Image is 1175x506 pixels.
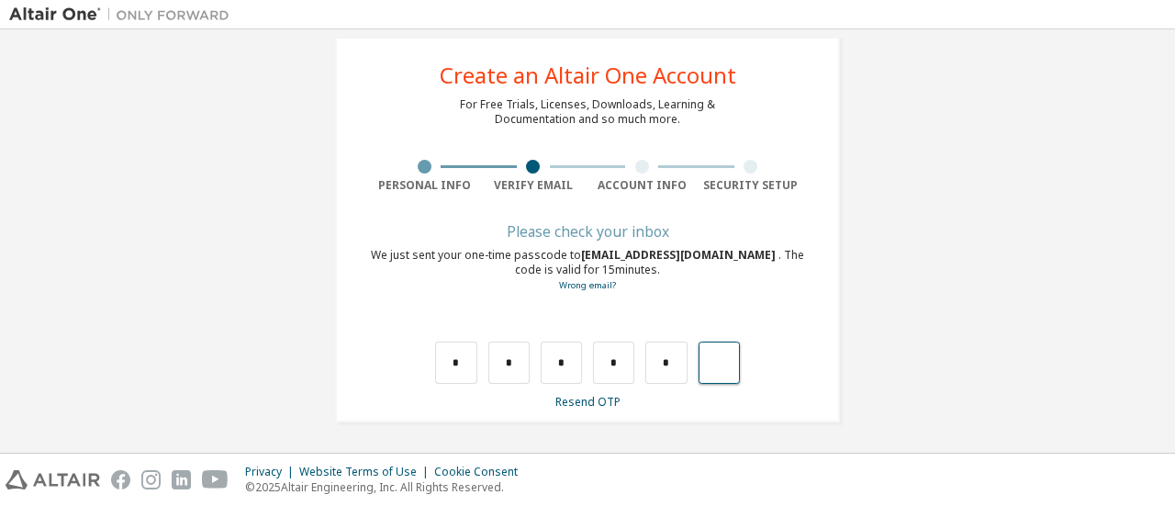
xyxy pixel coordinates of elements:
[370,248,805,293] div: We just sent your one-time passcode to . The code is valid for 15 minutes.
[460,97,715,127] div: For Free Trials, Licenses, Downloads, Learning & Documentation and so much more.
[6,470,100,489] img: altair_logo.svg
[111,470,130,489] img: facebook.svg
[440,64,736,86] div: Create an Altair One Account
[587,178,697,193] div: Account Info
[555,394,621,410] a: Resend OTP
[9,6,239,24] img: Altair One
[172,470,191,489] img: linkedin.svg
[581,247,778,263] span: [EMAIL_ADDRESS][DOMAIN_NAME]
[434,465,529,479] div: Cookie Consent
[245,479,529,495] p: © 2025 Altair Engineering, Inc. All Rights Reserved.
[245,465,299,479] div: Privacy
[370,226,805,237] div: Please check your inbox
[697,178,806,193] div: Security Setup
[299,465,434,479] div: Website Terms of Use
[202,470,229,489] img: youtube.svg
[559,279,616,291] a: Go back to the registration form
[370,178,479,193] div: Personal Info
[141,470,161,489] img: instagram.svg
[479,178,588,193] div: Verify Email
